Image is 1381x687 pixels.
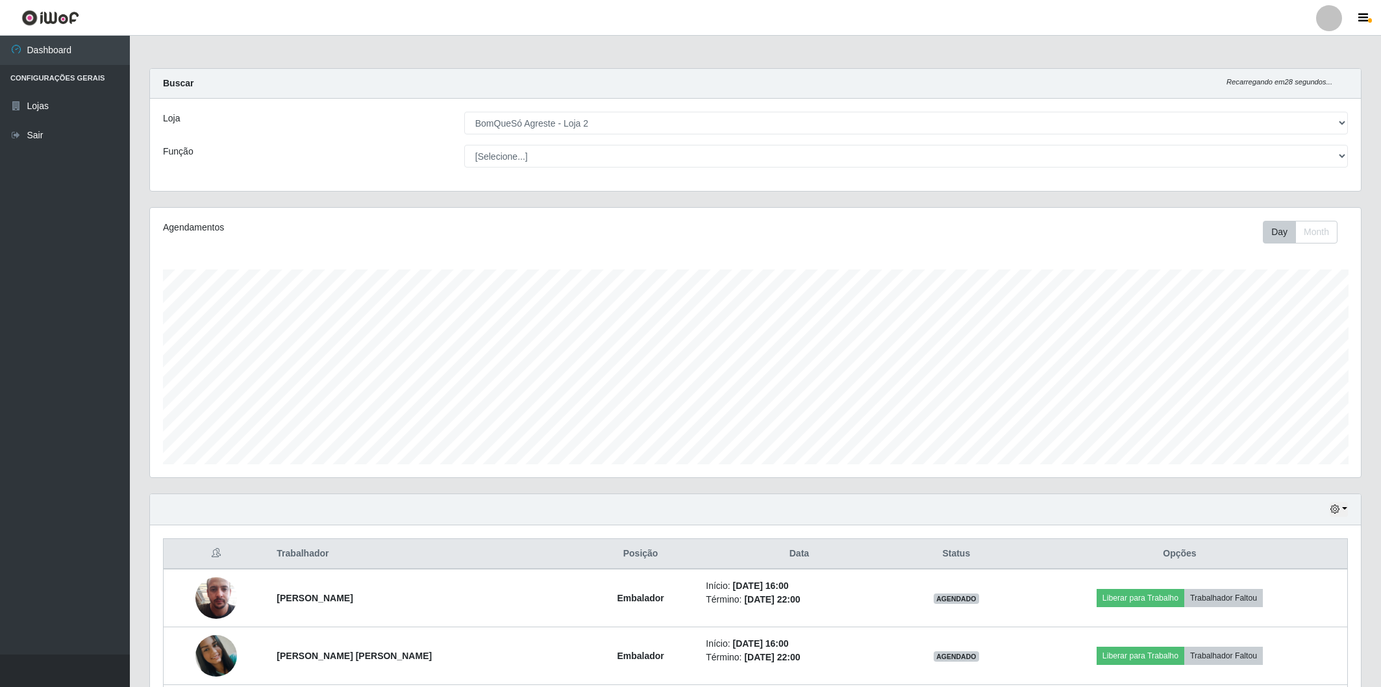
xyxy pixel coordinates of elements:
[163,112,180,125] label: Loja
[21,10,79,26] img: CoreUI Logo
[698,539,900,569] th: Data
[277,651,432,661] strong: [PERSON_NAME] [PERSON_NAME]
[733,581,789,591] time: [DATE] 16:00
[1263,221,1296,244] button: Day
[269,539,583,569] th: Trabalhador
[706,579,892,593] li: Início:
[934,593,979,604] span: AGENDADO
[744,594,800,605] time: [DATE] 22:00
[706,637,892,651] li: Início:
[195,561,237,635] img: 1745843945427.jpeg
[1263,221,1348,244] div: Toolbar with button groups
[706,651,892,664] li: Término:
[163,78,193,88] strong: Buscar
[744,652,800,662] time: [DATE] 22:00
[1012,539,1348,569] th: Opções
[1097,589,1184,607] button: Liberar para Trabalho
[277,593,353,603] strong: [PERSON_NAME]
[1184,647,1263,665] button: Trabalhador Faltou
[733,638,789,649] time: [DATE] 16:00
[617,593,664,603] strong: Embalador
[901,539,1012,569] th: Status
[1184,589,1263,607] button: Trabalhador Faltou
[1295,221,1337,244] button: Month
[195,635,237,677] img: 1693608079370.jpeg
[617,651,664,661] strong: Embalador
[583,539,698,569] th: Posição
[1097,647,1184,665] button: Liberar para Trabalho
[706,593,892,606] li: Término:
[163,145,193,158] label: Função
[934,651,979,662] span: AGENDADO
[1226,78,1332,86] i: Recarregando em 28 segundos...
[163,221,645,234] div: Agendamentos
[1263,221,1337,244] div: First group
